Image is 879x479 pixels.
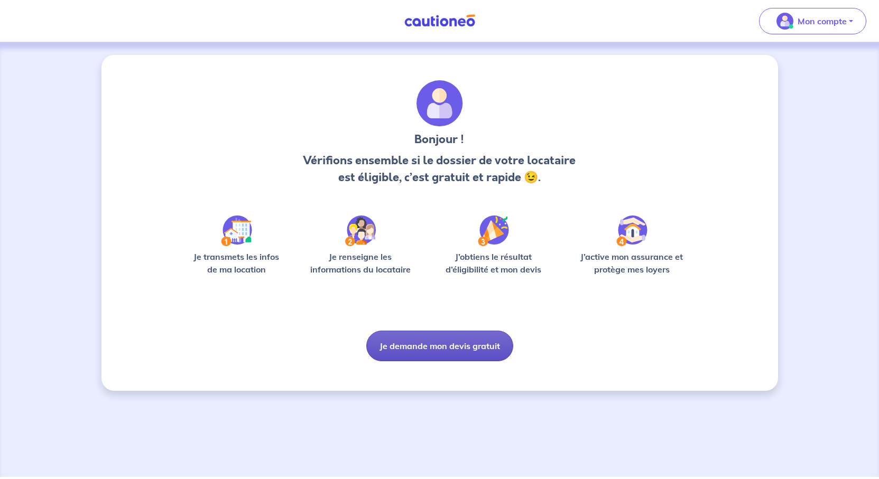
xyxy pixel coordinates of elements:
p: Je renseigne les informations du locataire [304,250,418,276]
img: archivate [417,80,463,127]
img: illu_account_valid_menu.svg [776,13,793,30]
p: Mon compte [798,15,847,27]
img: /static/f3e743aab9439237c3e2196e4328bba9/Step-3.svg [478,215,509,246]
h3: Bonjour ! [300,131,579,148]
p: J’obtiens le résultat d’éligibilité et mon devis [434,250,553,276]
p: J’active mon assurance et protège mes loyers [570,250,693,276]
button: Je demande mon devis gratuit [366,331,513,361]
p: Je transmets les infos de ma location [186,250,287,276]
img: /static/90a569abe86eec82015bcaae536bd8e6/Step-1.svg [221,215,252,246]
img: Cautioneo [400,14,479,27]
button: illu_account_valid_menu.svgMon compte [759,8,866,34]
img: /static/c0a346edaed446bb123850d2d04ad552/Step-2.svg [345,215,376,246]
img: /static/bfff1cf634d835d9112899e6a3df1a5d/Step-4.svg [616,215,647,246]
p: Vérifions ensemble si le dossier de votre locataire est éligible, c’est gratuit et rapide 😉. [300,152,579,186]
